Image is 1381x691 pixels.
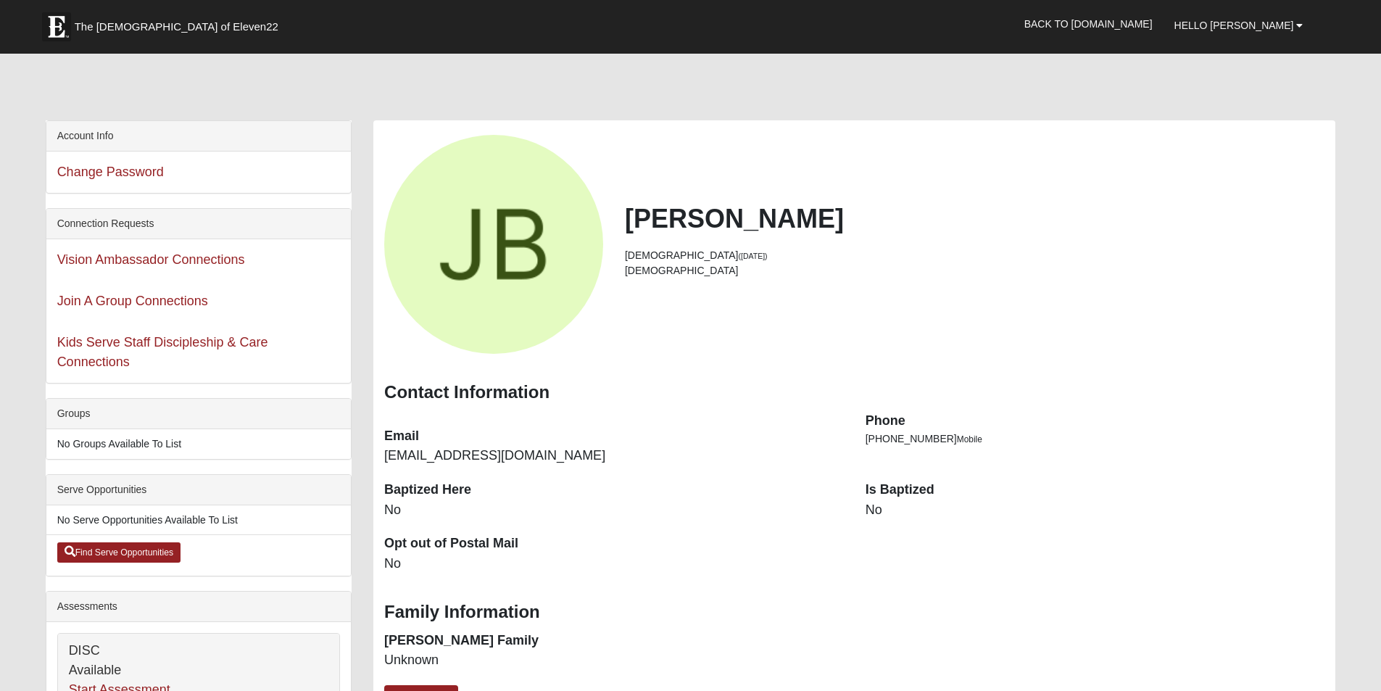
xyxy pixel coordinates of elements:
a: The [DEMOGRAPHIC_DATA] of Eleven22 [35,5,325,41]
h3: Contact Information [384,382,1324,403]
dt: Baptized Here [384,481,844,500]
li: No Groups Available To List [46,429,351,459]
dd: No [384,501,844,520]
dd: No [866,501,1325,520]
li: [DEMOGRAPHIC_DATA] [625,263,1324,278]
a: View Fullsize Photo [384,135,603,354]
li: [DEMOGRAPHIC_DATA] [625,248,1324,263]
h2: [PERSON_NAME] [625,203,1324,234]
li: [PHONE_NUMBER] [866,431,1325,447]
dd: Unknown [384,651,844,670]
a: Hello [PERSON_NAME] [1164,7,1314,44]
dd: [EMAIL_ADDRESS][DOMAIN_NAME] [384,447,844,466]
h3: Family Information [384,602,1324,623]
dt: Phone [866,412,1325,431]
div: Assessments [46,592,351,622]
div: Groups [46,399,351,429]
dd: No [384,555,844,574]
a: Change Password [57,165,164,179]
img: Eleven22 logo [42,12,71,41]
div: Serve Opportunities [46,475,351,505]
span: The [DEMOGRAPHIC_DATA] of Eleven22 [75,20,278,34]
li: No Serve Opportunities Available To List [46,505,351,535]
a: Vision Ambassador Connections [57,252,245,267]
span: Mobile [957,434,982,444]
span: Hello [PERSON_NAME] [1174,20,1294,31]
a: Back to [DOMAIN_NAME] [1013,6,1164,42]
a: Join A Group Connections [57,294,208,308]
a: Find Serve Opportunities [57,542,181,563]
small: ([DATE]) [739,252,768,260]
dt: Email [384,427,844,446]
div: Connection Requests [46,209,351,239]
dt: Opt out of Postal Mail [384,534,844,553]
a: Kids Serve Staff Discipleship & Care Connections [57,335,268,369]
div: Account Info [46,121,351,152]
dt: [PERSON_NAME] Family [384,632,844,650]
dt: Is Baptized [866,481,1325,500]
